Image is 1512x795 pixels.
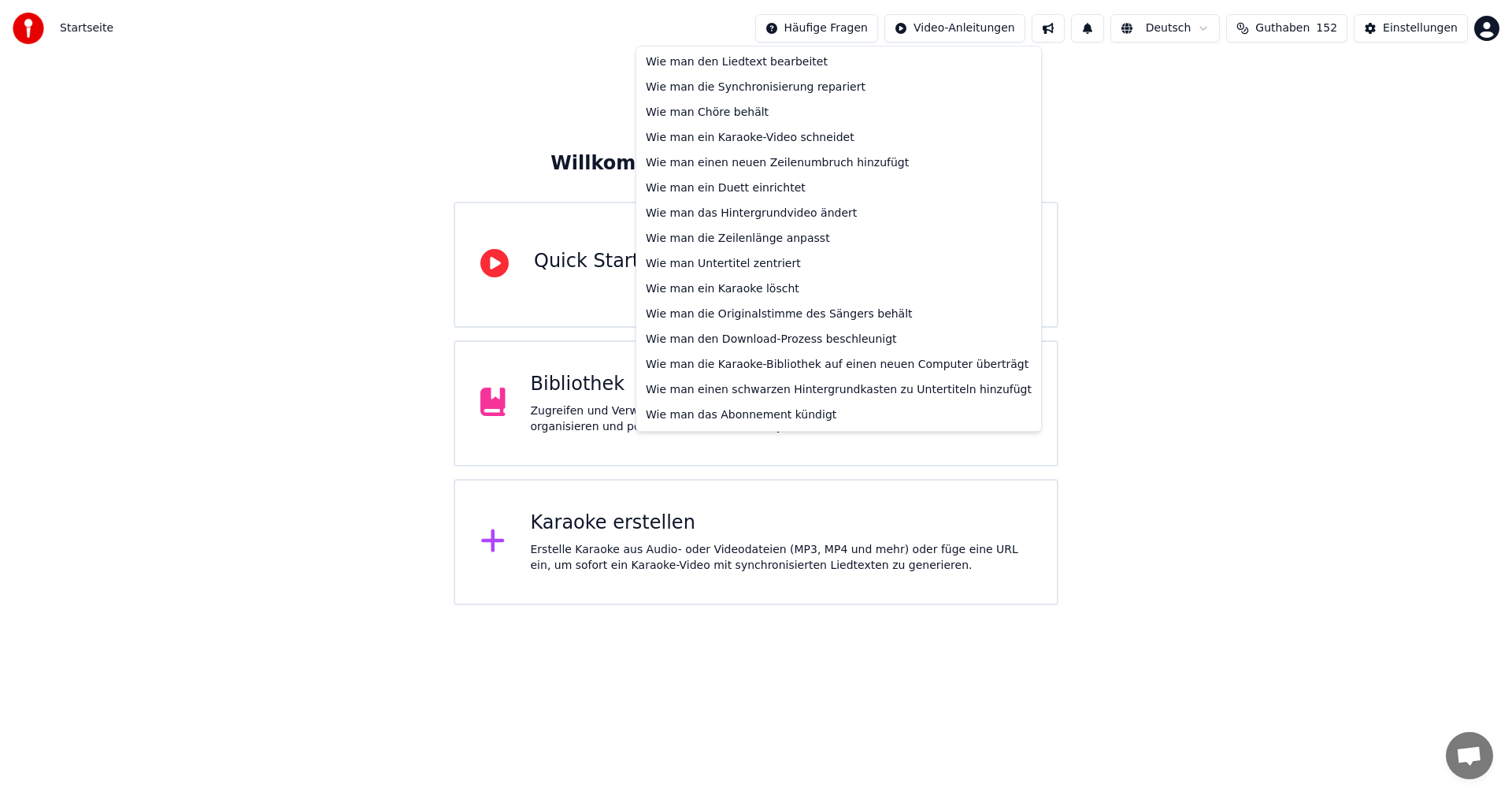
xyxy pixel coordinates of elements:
[639,327,1038,352] div: Wie man den Download-Prozess beschleunigt
[639,201,1038,226] div: Wie man das Hintergrundvideo ändert
[639,100,1038,125] div: Wie man Chöre behält
[639,403,1038,428] div: Wie man das Abonnement kündigt
[639,176,1038,201] div: Wie man ein Duett einrichtet
[639,150,1038,176] div: Wie man einen neuen Zeilenumbruch hinzufügt
[639,251,1038,277] div: Wie man Untertitel zentriert
[639,277,1038,302] div: Wie man ein Karaoke löscht
[639,226,1038,251] div: Wie man die Zeilenlänge anpasst
[639,302,1038,327] div: Wie man die Originalstimme des Sängers behält
[639,75,1038,100] div: Wie man die Synchronisierung repariert
[639,50,1038,75] div: Wie man den Liedtext bearbeitet
[639,377,1038,403] div: Wie man einen schwarzen Hintergrundkasten zu Untertiteln hinzufügt
[639,125,1038,150] div: Wie man ein Karaoke-Video schneidet
[639,352,1038,377] div: Wie man die Karaoke-Bibliothek auf einen neuen Computer überträgt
